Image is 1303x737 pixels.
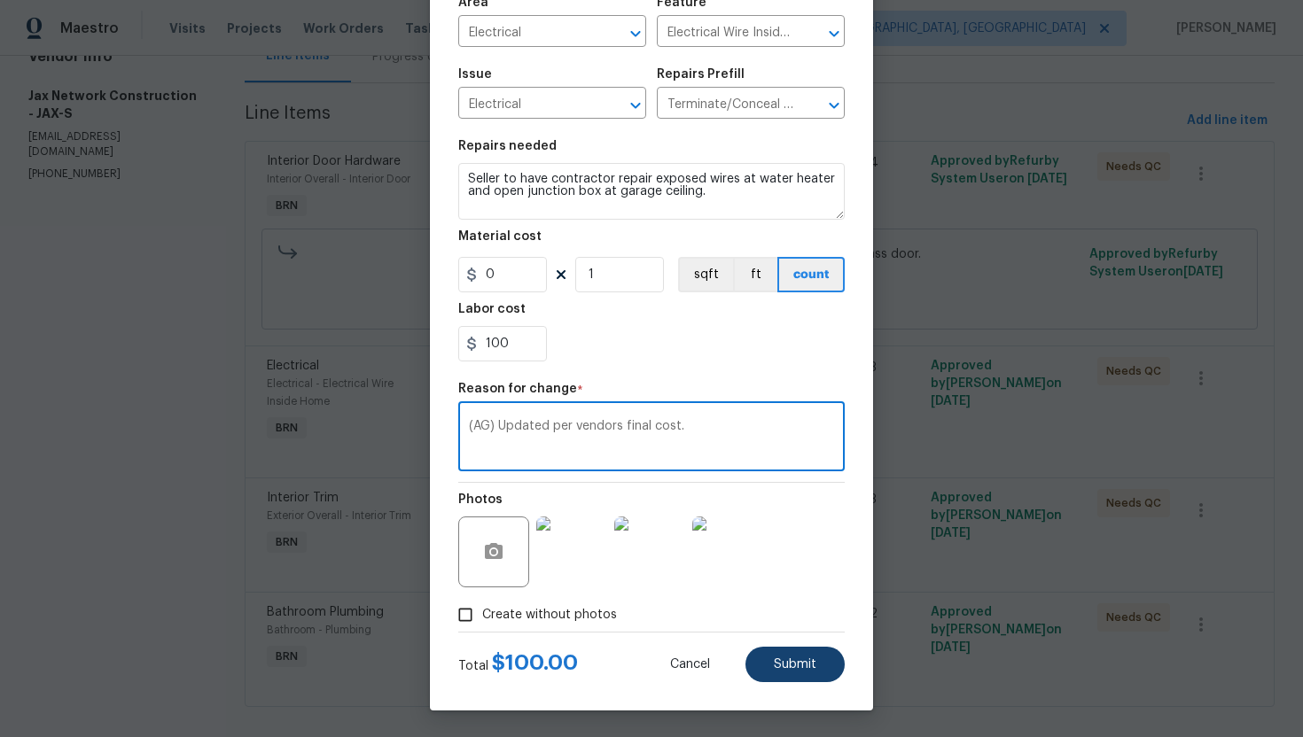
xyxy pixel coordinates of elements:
[458,654,578,675] div: Total
[482,606,617,625] span: Create without photos
[458,163,845,220] textarea: Seller to have contractor repair exposed wires at water heater and open junction box at garage ce...
[458,493,503,506] h5: Photos
[492,652,578,673] span: $ 100.00
[623,93,648,118] button: Open
[745,647,845,682] button: Submit
[458,68,492,81] h5: Issue
[458,230,542,243] h5: Material cost
[469,420,834,457] textarea: (AG) Updated per vendors final cost.
[458,303,526,315] h5: Labor cost
[777,257,845,292] button: count
[670,658,710,671] span: Cancel
[733,257,777,292] button: ft
[623,21,648,46] button: Open
[657,68,745,81] h5: Repairs Prefill
[678,257,733,292] button: sqft
[822,93,847,118] button: Open
[642,647,738,682] button: Cancel
[774,658,816,671] span: Submit
[458,383,577,395] h5: Reason for change
[458,140,557,152] h5: Repairs needed
[822,21,847,46] button: Open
